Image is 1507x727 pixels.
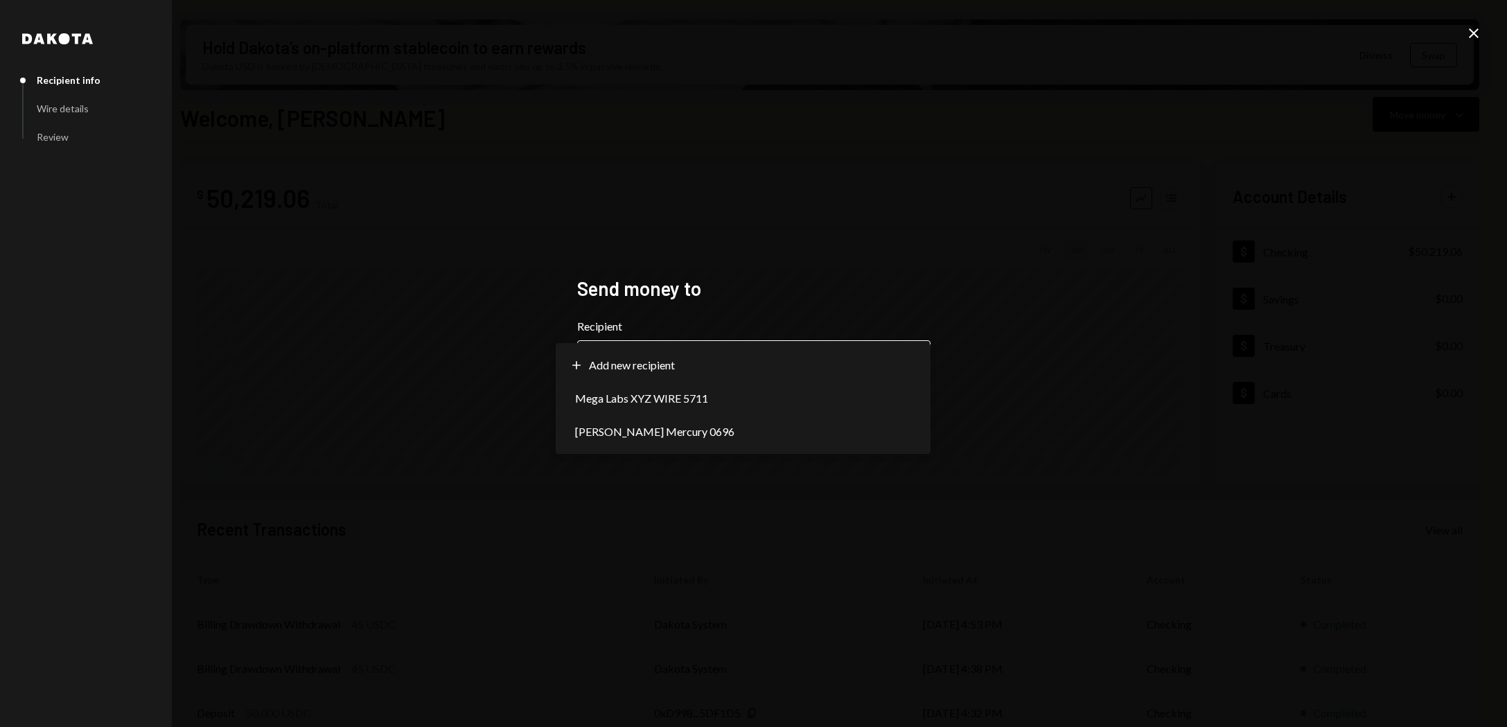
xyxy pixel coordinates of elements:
span: Mega Labs XYZ WIRE 5711 [575,390,708,407]
span: Add new recipient [589,357,675,374]
div: Wire details [37,103,89,114]
button: Recipient [577,340,931,379]
h2: Send money to [577,275,931,302]
span: [PERSON_NAME] Mercury 0696 [575,423,734,440]
div: Review [37,131,69,143]
label: Recipient [577,318,931,335]
div: Recipient info [37,74,100,86]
